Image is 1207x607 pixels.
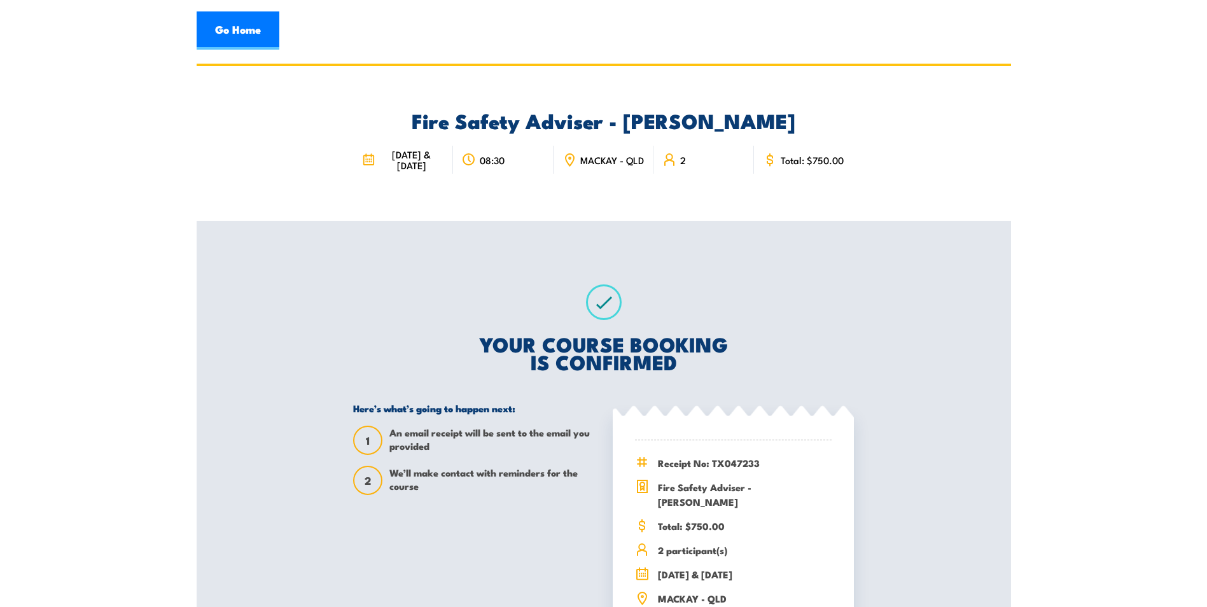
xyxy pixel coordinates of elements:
[480,155,505,165] span: 08:30
[658,543,832,557] span: 2 participant(s)
[389,466,594,495] span: We’ll make contact with reminders for the course
[353,335,854,370] h2: YOUR COURSE BOOKING IS CONFIRMED
[353,111,854,129] h2: Fire Safety Adviser - [PERSON_NAME]
[658,591,832,606] span: MACKAY - QLD
[354,474,381,487] span: 2
[680,155,686,165] span: 2
[781,155,844,165] span: Total: $750.00
[580,155,644,165] span: MACKAY - QLD
[658,456,832,470] span: Receipt No: TX047233
[379,149,444,171] span: [DATE] & [DATE]
[658,519,832,533] span: Total: $750.00
[197,11,279,50] a: Go Home
[658,567,832,582] span: [DATE] & [DATE]
[353,402,594,414] h5: Here’s what’s going to happen next:
[658,480,832,509] span: Fire Safety Adviser - [PERSON_NAME]
[389,426,594,455] span: An email receipt will be sent to the email you provided
[354,434,381,447] span: 1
